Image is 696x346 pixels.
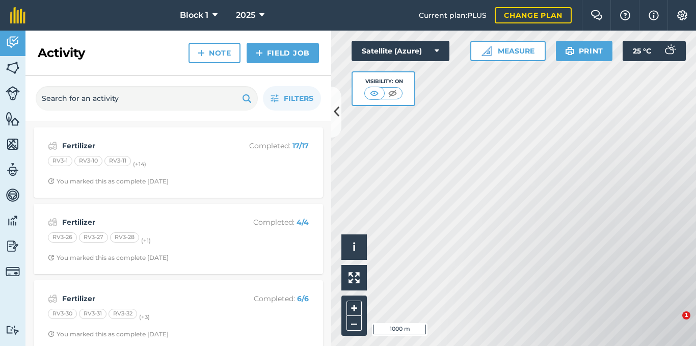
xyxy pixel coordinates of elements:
span: 1 [682,311,690,320]
div: You marked this as complete [DATE] [48,330,169,338]
img: svg+xml;base64,PD94bWwgdmVyc2lvbj0iMS4wIiBlbmNvZGluZz0idXRmLTgiPz4KPCEtLSBHZW5lcmF0b3I6IEFkb2JlIE... [6,162,20,177]
span: 2025 [236,9,255,21]
button: Filters [263,86,321,111]
span: i [353,241,356,253]
img: svg+xml;base64,PD94bWwgdmVyc2lvbj0iMS4wIiBlbmNvZGluZz0idXRmLTgiPz4KPCEtLSBHZW5lcmF0b3I6IEFkb2JlIE... [659,41,680,61]
small: (+ 3 ) [139,313,150,321]
span: Current plan : PLUS [419,10,487,21]
img: svg+xml;base64,PHN2ZyB4bWxucz0iaHR0cDovL3d3dy53My5vcmcvMjAwMC9zdmciIHdpZHRoPSIxNCIgaGVpZ2h0PSIyNC... [256,47,263,59]
img: svg+xml;base64,PHN2ZyB4bWxucz0iaHR0cDovL3d3dy53My5vcmcvMjAwMC9zdmciIHdpZHRoPSIxNyIgaGVpZ2h0PSIxNy... [649,9,659,21]
strong: Fertilizer [62,293,224,304]
div: You marked this as complete [DATE] [48,177,169,185]
div: RV3-26 [48,232,77,243]
a: Note [189,43,240,63]
input: Search for an activity [36,86,258,111]
img: Clock with arrow pointing clockwise [48,178,55,184]
small: (+ 1 ) [141,237,151,244]
img: Clock with arrow pointing clockwise [48,254,55,261]
h2: Activity [38,45,85,61]
strong: 17 / 17 [292,141,309,150]
div: RV3-30 [48,309,77,319]
strong: Fertilizer [62,217,224,228]
div: RV3-11 [104,156,131,166]
button: + [346,301,362,316]
img: svg+xml;base64,PHN2ZyB4bWxucz0iaHR0cDovL3d3dy53My5vcmcvMjAwMC9zdmciIHdpZHRoPSI1MCIgaGVpZ2h0PSI0MC... [386,88,399,98]
img: svg+xml;base64,PHN2ZyB4bWxucz0iaHR0cDovL3d3dy53My5vcmcvMjAwMC9zdmciIHdpZHRoPSI1MCIgaGVpZ2h0PSI0MC... [368,88,381,98]
div: You marked this as complete [DATE] [48,254,169,262]
div: RV3-1 [48,156,72,166]
div: RV3-32 [109,309,137,319]
img: svg+xml;base64,PD94bWwgdmVyc2lvbj0iMS4wIiBlbmNvZGluZz0idXRmLTgiPz4KPCEtLSBHZW5lcmF0b3I6IEFkb2JlIE... [6,264,20,279]
small: (+ 14 ) [133,161,146,168]
a: Field Job [247,43,319,63]
img: svg+xml;base64,PD94bWwgdmVyc2lvbj0iMS4wIiBlbmNvZGluZz0idXRmLTgiPz4KPCEtLSBHZW5lcmF0b3I6IEFkb2JlIE... [48,140,58,152]
div: RV3-31 [79,309,106,319]
div: RV3-28 [110,232,139,243]
button: 25 °C [623,41,686,61]
img: A cog icon [676,10,688,20]
p: Completed : [228,217,309,228]
img: svg+xml;base64,PD94bWwgdmVyc2lvbj0iMS4wIiBlbmNvZGluZz0idXRmLTgiPz4KPCEtLSBHZW5lcmF0b3I6IEFkb2JlIE... [6,325,20,335]
img: A question mark icon [619,10,631,20]
img: svg+xml;base64,PD94bWwgdmVyc2lvbj0iMS4wIiBlbmNvZGluZz0idXRmLTgiPz4KPCEtLSBHZW5lcmF0b3I6IEFkb2JlIE... [6,35,20,50]
img: svg+xml;base64,PD94bWwgdmVyc2lvbj0iMS4wIiBlbmNvZGluZz0idXRmLTgiPz4KPCEtLSBHZW5lcmF0b3I6IEFkb2JlIE... [48,292,58,305]
img: Two speech bubbles overlapping with the left bubble in the forefront [591,10,603,20]
button: Satellite (Azure) [352,41,449,61]
img: svg+xml;base64,PD94bWwgdmVyc2lvbj0iMS4wIiBlbmNvZGluZz0idXRmLTgiPz4KPCEtLSBHZW5lcmF0b3I6IEFkb2JlIE... [6,86,20,100]
img: svg+xml;base64,PD94bWwgdmVyc2lvbj0iMS4wIiBlbmNvZGluZz0idXRmLTgiPz4KPCEtLSBHZW5lcmF0b3I6IEFkb2JlIE... [48,216,58,228]
img: svg+xml;base64,PD94bWwgdmVyc2lvbj0iMS4wIiBlbmNvZGluZz0idXRmLTgiPz4KPCEtLSBHZW5lcmF0b3I6IEFkb2JlIE... [6,188,20,203]
img: svg+xml;base64,PHN2ZyB4bWxucz0iaHR0cDovL3d3dy53My5vcmcvMjAwMC9zdmciIHdpZHRoPSIxNCIgaGVpZ2h0PSIyNC... [198,47,205,59]
a: FertilizerCompleted: 4/4RV3-26RV3-27RV3-28(+1)Clock with arrow pointing clockwiseYou marked this ... [40,210,317,268]
img: svg+xml;base64,PHN2ZyB4bWxucz0iaHR0cDovL3d3dy53My5vcmcvMjAwMC9zdmciIHdpZHRoPSIxOSIgaGVpZ2h0PSIyNC... [565,45,575,57]
span: 25 ° C [633,41,651,61]
a: FertilizerCompleted: 17/17RV3-1RV3-10RV3-11(+14)Clock with arrow pointing clockwiseYou marked thi... [40,134,317,192]
img: Four arrows, one pointing top left, one top right, one bottom right and the last bottom left [349,272,360,283]
iframe: Intercom live chat [661,311,686,336]
img: Ruler icon [481,46,492,56]
img: svg+xml;base64,PD94bWwgdmVyc2lvbj0iMS4wIiBlbmNvZGluZz0idXRmLTgiPz4KPCEtLSBHZW5lcmF0b3I6IEFkb2JlIE... [6,238,20,254]
button: Print [556,41,613,61]
p: Completed : [228,140,309,151]
div: Visibility: On [364,77,403,86]
img: Clock with arrow pointing clockwise [48,331,55,337]
span: Block 1 [180,9,208,21]
a: Change plan [495,7,572,23]
img: svg+xml;base64,PD94bWwgdmVyc2lvbj0iMS4wIiBlbmNvZGluZz0idXRmLTgiPz4KPCEtLSBHZW5lcmF0b3I6IEFkb2JlIE... [6,213,20,228]
div: RV3-27 [79,232,108,243]
img: fieldmargin Logo [10,7,25,23]
strong: 4 / 4 [297,218,309,227]
button: i [341,234,367,260]
a: FertilizerCompleted: 6/6RV3-30RV3-31RV3-32(+3)Clock with arrow pointing clockwiseYou marked this ... [40,286,317,344]
p: Completed : [228,293,309,304]
img: svg+xml;base64,PHN2ZyB4bWxucz0iaHR0cDovL3d3dy53My5vcmcvMjAwMC9zdmciIHdpZHRoPSI1NiIgaGVpZ2h0PSI2MC... [6,60,20,75]
img: svg+xml;base64,PHN2ZyB4bWxucz0iaHR0cDovL3d3dy53My5vcmcvMjAwMC9zdmciIHdpZHRoPSI1NiIgaGVpZ2h0PSI2MC... [6,111,20,126]
button: – [346,316,362,331]
div: RV3-10 [74,156,102,166]
span: Filters [284,93,313,104]
strong: 6 / 6 [297,294,309,303]
img: svg+xml;base64,PHN2ZyB4bWxucz0iaHR0cDovL3d3dy53My5vcmcvMjAwMC9zdmciIHdpZHRoPSIxOSIgaGVpZ2h0PSIyNC... [242,92,252,104]
button: Measure [470,41,546,61]
img: svg+xml;base64,PHN2ZyB4bWxucz0iaHR0cDovL3d3dy53My5vcmcvMjAwMC9zdmciIHdpZHRoPSI1NiIgaGVpZ2h0PSI2MC... [6,137,20,152]
strong: Fertilizer [62,140,224,151]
